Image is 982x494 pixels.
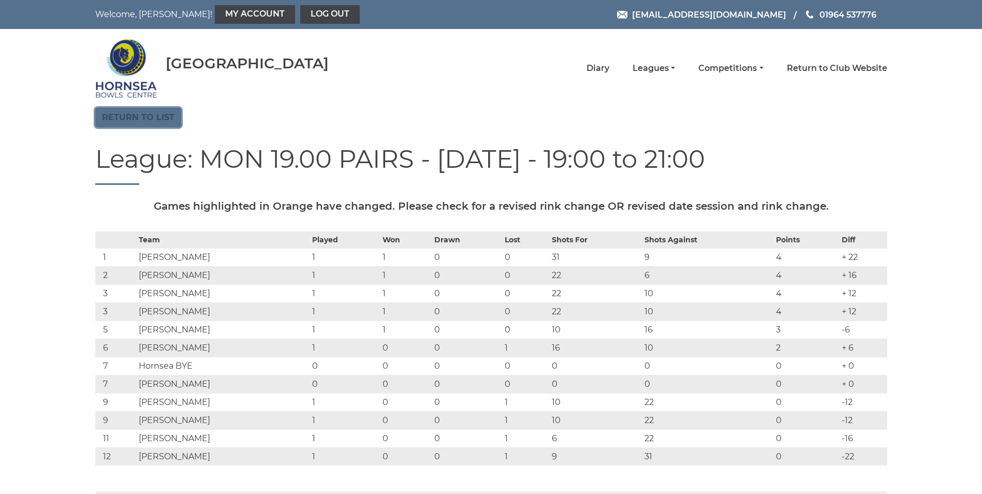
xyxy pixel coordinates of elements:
td: 0 [773,429,839,447]
th: Points [773,231,839,248]
td: 31 [642,447,773,466]
h5: Games highlighted in Orange have changed. Please check for a revised rink change OR revised date ... [95,200,887,212]
td: 0 [432,321,502,339]
td: -6 [839,321,887,339]
td: 1 [310,284,380,302]
td: 22 [642,393,773,411]
td: 0 [432,393,502,411]
td: 0 [432,339,502,357]
nav: Welcome, [PERSON_NAME]! [95,5,416,24]
td: 0 [549,357,642,375]
td: 2 [773,339,839,357]
td: Hornsea BYE [136,357,310,375]
td: 1 [310,248,380,266]
td: 1 [310,339,380,357]
td: 22 [549,284,642,302]
td: 1 [502,393,549,411]
td: 9 [95,411,136,429]
span: [EMAIL_ADDRESS][DOMAIN_NAME] [632,9,786,19]
td: 1 [380,266,432,284]
td: 0 [432,429,502,447]
td: 1 [310,393,380,411]
th: Won [380,231,432,248]
td: -22 [839,447,887,466]
td: [PERSON_NAME] [136,321,310,339]
td: 1 [310,302,380,321]
td: 0 [773,447,839,466]
td: -12 [839,411,887,429]
td: 3 [773,321,839,339]
td: 9 [642,248,773,266]
td: 1 [380,248,432,266]
td: [PERSON_NAME] [136,339,310,357]
td: 12 [95,447,136,466]
td: 4 [773,266,839,284]
td: 10 [642,284,773,302]
td: 0 [773,393,839,411]
td: 0 [432,248,502,266]
td: [PERSON_NAME] [136,266,310,284]
td: [PERSON_NAME] [136,284,310,302]
a: Phone us 01964 537776 [804,8,876,21]
td: 4 [773,302,839,321]
td: 1 [310,411,380,429]
td: 16 [549,339,642,357]
a: Leagues [633,63,675,74]
td: + 12 [839,284,887,302]
td: 22 [549,302,642,321]
td: 22 [549,266,642,284]
td: 0 [380,393,432,411]
td: 0 [432,357,502,375]
th: Drawn [432,231,502,248]
td: 0 [432,447,502,466]
span: 01964 537776 [819,9,876,19]
td: + 6 [839,339,887,357]
th: Lost [502,231,549,248]
th: Diff [839,231,887,248]
td: 4 [773,284,839,302]
img: Phone us [806,10,813,19]
div: [GEOGRAPHIC_DATA] [166,55,329,71]
td: 0 [432,411,502,429]
a: My Account [215,5,295,24]
a: Return to list [95,108,181,127]
td: 1 [310,266,380,284]
td: 22 [642,429,773,447]
td: 7 [95,357,136,375]
th: Shots Against [642,231,773,248]
td: 0 [642,375,773,393]
td: 0 [380,339,432,357]
td: 5 [95,321,136,339]
td: 16 [642,321,773,339]
td: 0 [773,357,839,375]
a: Log out [300,5,360,24]
td: -16 [839,429,887,447]
td: 1 [380,302,432,321]
td: 1 [380,284,432,302]
td: 1 [95,248,136,266]
a: Return to Club Website [787,63,887,74]
td: 10 [549,393,642,411]
td: + 22 [839,248,887,266]
td: 0 [502,375,549,393]
td: 31 [549,248,642,266]
td: 0 [432,375,502,393]
td: 0 [549,375,642,393]
td: 3 [95,302,136,321]
td: 2 [95,266,136,284]
td: 1 [502,411,549,429]
td: 1 [502,429,549,447]
td: 0 [773,411,839,429]
td: 1 [380,321,432,339]
td: 4 [773,248,839,266]
a: Diary [587,63,609,74]
td: 0 [642,357,773,375]
td: + 16 [839,266,887,284]
td: [PERSON_NAME] [136,393,310,411]
td: + 0 [839,375,887,393]
td: 10 [642,339,773,357]
td: 0 [380,447,432,466]
td: 0 [502,266,549,284]
td: 1 [502,447,549,466]
td: 0 [502,248,549,266]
